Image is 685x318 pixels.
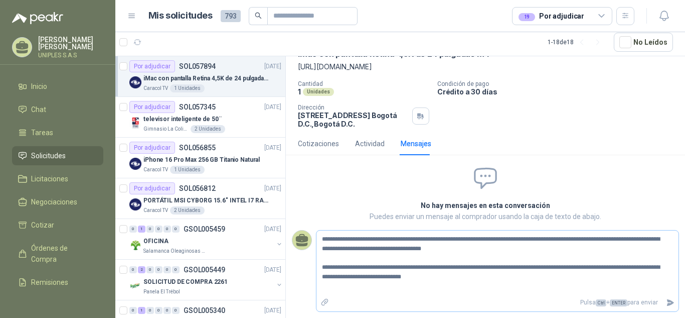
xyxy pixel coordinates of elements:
[264,184,281,193] p: [DATE]
[129,266,137,273] div: 0
[143,277,228,287] p: SOLICITUD DE COMPRA 2261
[179,144,216,151] p: SOL056855
[129,264,283,296] a: 0 2 0 0 0 0 GSOL005449[DATE] Company LogoSOLICITUD DE COMPRA 2261Panela El Trébol
[12,192,103,211] a: Negociaciones
[31,150,66,161] span: Solicitudes
[172,266,180,273] div: 0
[138,307,145,314] div: 1
[662,294,678,311] button: Enviar
[12,12,63,24] img: Logo peakr
[129,223,283,255] a: 0 1 0 0 0 0 GSOL005459[DATE] Company LogoOFICINASalamanca Oleaginosas SAS
[143,206,168,215] p: Caracol TV
[614,33,673,52] button: No Leídos
[143,115,222,124] p: televisor inteligente de 50¨
[548,34,606,50] div: 1 - 18 de 18
[12,100,103,119] a: Chat
[155,266,162,273] div: 0
[264,306,281,315] p: [DATE]
[129,60,175,72] div: Por adjudicar
[170,84,205,92] div: 1 Unidades
[300,200,670,211] h2: No hay mensajes en esta conversación
[129,142,175,154] div: Por adjudicar
[129,307,137,314] div: 0
[12,146,103,165] a: Solicitudes
[172,226,180,233] div: 0
[12,273,103,292] a: Remisiones
[184,307,225,314] p: GSOL005340
[129,76,141,88] img: Company Logo
[179,103,216,111] p: SOL057345
[31,81,47,92] span: Inicio
[143,196,268,205] p: PORTÁTIL MSI CYBORG 15.6" INTEL I7 RAM 32GB - 1 TB / Nvidia GeForce RTX 4050
[129,117,141,129] img: Company Logo
[264,102,281,112] p: [DATE]
[115,97,285,138] a: Por adjudicarSOL057345[DATE] Company Logotelevisor inteligente de 50¨Gimnasio La Colina2 Unidades
[298,104,408,111] p: Dirección
[143,74,268,83] p: iMac con pantalla Retina 4,5K de 24 pulgadas M4
[596,299,606,306] span: Ctrl
[129,226,137,233] div: 0
[143,237,168,246] p: OFICINA
[115,56,285,97] a: Por adjudicarSOL057894[DATE] Company LogoiMac con pantalla Retina 4,5K de 24 pulgadas M4Caracol T...
[170,206,205,215] div: 2 Unidades
[12,123,103,142] a: Tareas
[31,196,77,207] span: Negociaciones
[155,226,162,233] div: 0
[129,101,175,113] div: Por adjudicar
[38,36,103,50] p: [PERSON_NAME] [PERSON_NAME]
[129,239,141,251] img: Company Logo
[143,125,189,133] p: Gimnasio La Colina
[264,265,281,275] p: [DATE]
[170,166,205,174] div: 1 Unidades
[143,166,168,174] p: Caracol TV
[179,185,216,192] p: SOL056812
[12,239,103,269] a: Órdenes de Compra
[143,247,207,255] p: Salamanca Oleaginosas SAS
[333,294,662,311] p: Pulsa + para enviar
[610,299,627,306] span: ENTER
[12,169,103,188] a: Licitaciones
[303,88,334,96] div: Unidades
[401,138,431,149] div: Mensajes
[115,178,285,219] a: Por adjudicarSOL056812[DATE] Company LogoPORTÁTIL MSI CYBORG 15.6" INTEL I7 RAM 32GB - 1 TB / Nvi...
[298,111,408,128] p: [STREET_ADDRESS] Bogotá D.C. , Bogotá D.C.
[298,61,673,72] p: [URL][DOMAIN_NAME]
[12,216,103,235] a: Cotizar
[184,266,225,273] p: GSOL005449
[264,225,281,234] p: [DATE]
[31,277,68,288] span: Remisiones
[138,226,145,233] div: 1
[300,211,670,222] p: Puedes enviar un mensaje al comprador usando la caja de texto de abajo.
[115,138,285,178] a: Por adjudicarSOL056855[DATE] Company LogoiPhone 16 Pro Max 256 GB Titanio NaturalCaracol TV1 Unid...
[264,143,281,153] p: [DATE]
[31,127,53,138] span: Tareas
[255,12,262,19] span: search
[146,266,154,273] div: 0
[129,158,141,170] img: Company Logo
[12,77,103,96] a: Inicio
[143,288,180,296] p: Panela El Trébol
[143,84,168,92] p: Caracol TV
[143,155,260,165] p: iPhone 16 Pro Max 256 GB Titanio Natural
[221,10,241,22] span: 793
[316,294,333,311] label: Adjuntar archivos
[437,87,681,96] p: Crédito a 30 días
[519,13,535,21] div: 19
[129,182,175,194] div: Por adjudicar
[298,80,429,87] p: Cantidad
[172,307,180,314] div: 0
[31,173,68,184] span: Licitaciones
[298,138,339,149] div: Cotizaciones
[31,220,54,231] span: Cotizar
[355,138,385,149] div: Actividad
[264,62,281,71] p: [DATE]
[31,104,46,115] span: Chat
[163,307,171,314] div: 0
[163,226,171,233] div: 0
[437,80,681,87] p: Condición de pago
[138,266,145,273] div: 2
[31,243,94,265] span: Órdenes de Compra
[155,307,162,314] div: 0
[38,52,103,58] p: UNIPLES S.A.S
[129,280,141,292] img: Company Logo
